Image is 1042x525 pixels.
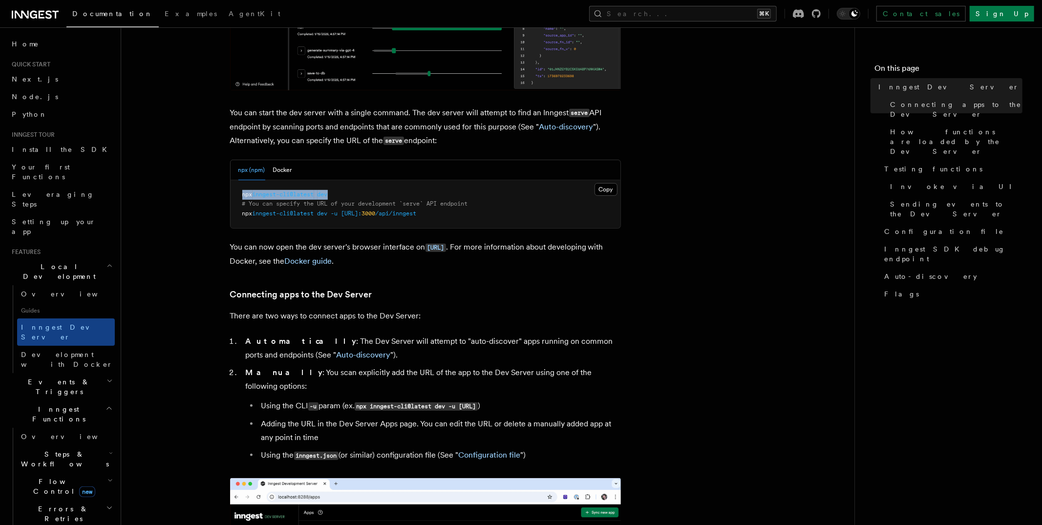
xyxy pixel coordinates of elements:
a: Your first Functions [8,158,115,186]
span: How functions are loaded by the Dev Server [890,127,1022,156]
li: Adding the URL in the Dev Server Apps page. You can edit the URL or delete a manually added app a... [258,417,621,444]
span: Inngest SDK debug endpoint [884,244,1022,264]
span: Events & Triggers [8,377,106,397]
li: Using the (or similar) configuration file (See " ") [258,448,621,462]
a: Auto-discovery [539,122,594,131]
span: npx [242,210,253,217]
span: inngest-cli@latest [253,191,314,198]
span: Flags [884,289,919,299]
a: Testing functions [880,160,1022,178]
a: Next.js [8,70,115,88]
span: Setting up your app [12,218,96,235]
span: new [79,486,95,497]
a: Contact sales [876,6,966,21]
a: How functions are loaded by the Dev Server [886,123,1022,160]
code: inngest.json [294,452,339,460]
span: Sending events to the Dev Server [890,199,1022,219]
span: dev [318,210,328,217]
a: Inngest Dev Server [874,78,1022,96]
span: Inngest Dev Server [21,323,105,341]
a: Leveraging Steps [8,186,115,213]
button: Events & Triggers [8,373,115,400]
span: Inngest Functions [8,404,106,424]
li: : The Dev Server will attempt to "auto-discover" apps running on common ports and endpoints (See ... [243,335,621,362]
span: Home [12,39,39,49]
span: Your first Functions [12,163,70,181]
a: Overview [17,285,115,303]
span: -u [331,210,338,217]
strong: Automatically [246,336,357,346]
span: 3000 [362,210,376,217]
span: /api/inngest [376,210,417,217]
span: Features [8,248,41,256]
a: Inngest SDK debug endpoint [880,240,1022,268]
a: Invoke via UI [886,178,1022,195]
a: Configuration file [458,450,520,460]
span: Guides [17,303,115,318]
a: Install the SDK [8,141,115,158]
span: Flow Control [17,477,107,496]
a: Home [8,35,115,53]
p: You can now open the dev server's browser interface on . For more information about developing wi... [230,240,621,268]
a: Inngest Dev Server [17,318,115,346]
code: serve [383,137,404,145]
a: Flags [880,285,1022,303]
span: Testing functions [884,164,982,174]
span: Inngest Dev Server [878,82,1019,92]
strong: Manually [246,368,323,377]
span: AgentKit [229,10,280,18]
span: Development with Docker [21,351,113,368]
span: Overview [21,433,122,441]
code: serve [569,109,590,117]
a: Auto-discovery [880,268,1022,285]
span: Next.js [12,75,58,83]
li: Using the CLI param (ex. ) [258,399,621,413]
a: Sending events to the Dev Server [886,195,1022,223]
span: Install the SDK [12,146,113,153]
button: Copy [595,183,617,196]
p: You can start the dev server with a single command. The dev server will attempt to find an Innges... [230,106,621,148]
span: Examples [165,10,217,18]
a: Python [8,105,115,123]
span: Python [12,110,47,118]
button: Local Development [8,258,115,285]
span: Node.js [12,93,58,101]
button: Toggle dark mode [837,8,860,20]
li: : You scan explicitly add the URL of the app to the Dev Server using one of the following options: [243,366,621,462]
a: Docker guide [285,256,332,266]
button: Flow Controlnew [17,473,115,500]
span: dev [318,191,328,198]
span: Quick start [8,61,50,68]
span: Errors & Retries [17,504,106,524]
button: Inngest Functions [8,400,115,428]
span: npx [242,191,253,198]
span: Invoke via UI [890,182,1020,191]
kbd: ⌘K [757,9,771,19]
button: Docker [273,160,292,180]
a: Configuration file [880,223,1022,240]
a: Auto-discovery [337,350,391,359]
button: Search...⌘K [589,6,777,21]
a: AgentKit [223,3,286,26]
span: inngest-cli@latest [253,210,314,217]
span: Local Development [8,262,106,281]
div: Local Development [8,285,115,373]
span: Documentation [72,10,153,18]
span: Steps & Workflows [17,449,109,469]
span: # You can specify the URL of your development `serve` API endpoint [242,200,468,207]
span: Auto-discovery [884,272,977,281]
span: Inngest tour [8,131,55,139]
a: Overview [17,428,115,445]
code: npx inngest-cli@latest dev -u [URL] [355,402,478,411]
span: Leveraging Steps [12,190,94,208]
a: [URL] [425,242,446,252]
button: Steps & Workflows [17,445,115,473]
code: [URL] [425,244,446,252]
button: npx (npm) [238,160,265,180]
h4: On this page [874,63,1022,78]
a: Sign Up [970,6,1034,21]
a: Setting up your app [8,213,115,240]
span: Connecting apps to the Dev Server [890,100,1022,119]
span: Overview [21,290,122,298]
a: Documentation [66,3,159,27]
